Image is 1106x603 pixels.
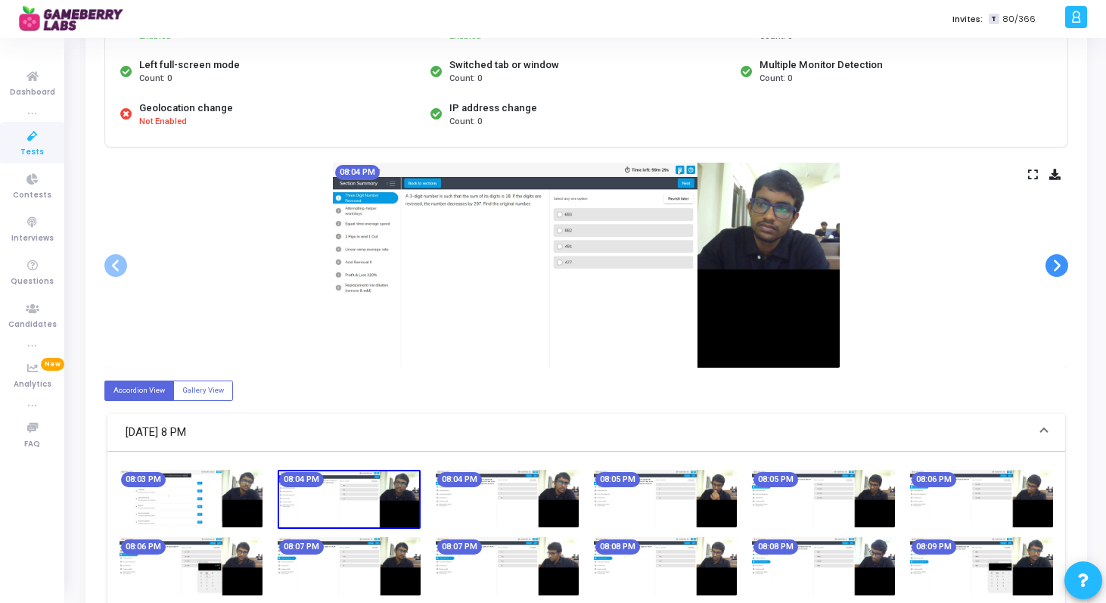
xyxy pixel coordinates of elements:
span: 80/366 [1002,13,1036,26]
span: Not Enabled [139,116,187,129]
span: Interviews [11,232,54,245]
img: screenshot-1757083158199.jpeg [910,537,1053,595]
span: Count: 0 [760,73,792,85]
mat-chip: 08:04 PM [437,472,482,487]
span: Tests [20,146,44,159]
img: screenshot-1757083008197.jpeg [120,537,263,595]
mat-chip: 08:07 PM [437,539,482,555]
span: Analytics [14,378,51,391]
mat-chip: 08:04 PM [335,165,380,180]
span: T [989,14,999,25]
mat-chip: 08:07 PM [279,539,324,555]
mat-panel-title: [DATE] 8 PM [126,424,1029,441]
img: screenshot-1757083038199.jpeg [278,537,421,595]
mat-expansion-panel-header: [DATE] 8 PM [107,414,1065,452]
span: Enabled [139,31,171,41]
img: screenshot-1757082858663.jpeg [333,163,840,368]
mat-chip: 08:08 PM [595,539,640,555]
span: Candidates [8,319,57,331]
label: Invites: [952,13,983,26]
img: logo [19,4,132,34]
img: screenshot-1757082977939.jpeg [910,470,1053,527]
div: Geolocation change [139,101,233,116]
label: Accordion View [104,381,174,401]
mat-chip: 08:08 PM [753,539,798,555]
img: screenshot-1757082888176.jpeg [436,470,579,527]
mat-chip: 08:06 PM [121,539,166,555]
img: screenshot-1757082948633.jpeg [752,470,895,527]
mat-chip: 08:05 PM [595,472,640,487]
span: Enabled [449,31,481,41]
mat-chip: 08:06 PM [912,472,956,487]
span: Dashboard [10,86,55,99]
img: screenshot-1757082918636.jpeg [594,470,737,527]
img: screenshot-1757082858663.jpeg [278,470,421,530]
span: Count: 0 [449,116,482,129]
img: screenshot-1757083127952.jpeg [752,537,895,595]
span: FAQ [24,438,40,451]
mat-chip: 08:03 PM [121,472,166,487]
img: screenshot-1757082828368.jpeg [120,470,263,527]
img: screenshot-1757083098203.jpeg [594,537,737,595]
div: Left full-screen mode [139,58,240,73]
img: screenshot-1757083068213.jpeg [436,537,579,595]
mat-chip: 08:05 PM [753,472,798,487]
label: Gallery View [173,381,233,401]
span: Count: 0 [449,73,482,85]
span: Count: 0 [139,73,172,85]
mat-chip: 08:04 PM [279,472,324,487]
mat-chip: 08:09 PM [912,539,956,555]
div: Switched tab or window [449,58,559,73]
span: Contests [13,189,51,202]
div: Multiple Monitor Detection [760,58,883,73]
div: IP address change [449,101,537,116]
span: New [41,358,64,371]
span: Questions [11,275,54,288]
